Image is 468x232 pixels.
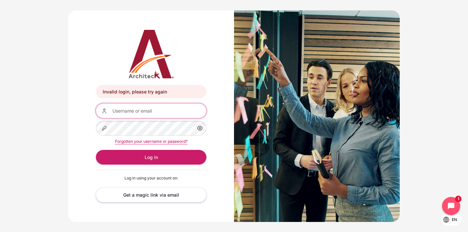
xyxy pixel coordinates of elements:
button: Log in [96,150,206,165]
img: Architeck 12 [96,30,206,79]
input: Username or email [96,104,206,118]
p: Log in using your account on: [96,175,206,181]
a: Forgotten your username or password? [115,139,188,144]
div: Invalid login, please try again [96,85,206,98]
button: Languages [441,214,461,226]
a: Architeck 12 Architeck 12 [96,30,206,79]
span: en [452,217,457,223]
a: Get a magic link via email [96,188,206,202]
